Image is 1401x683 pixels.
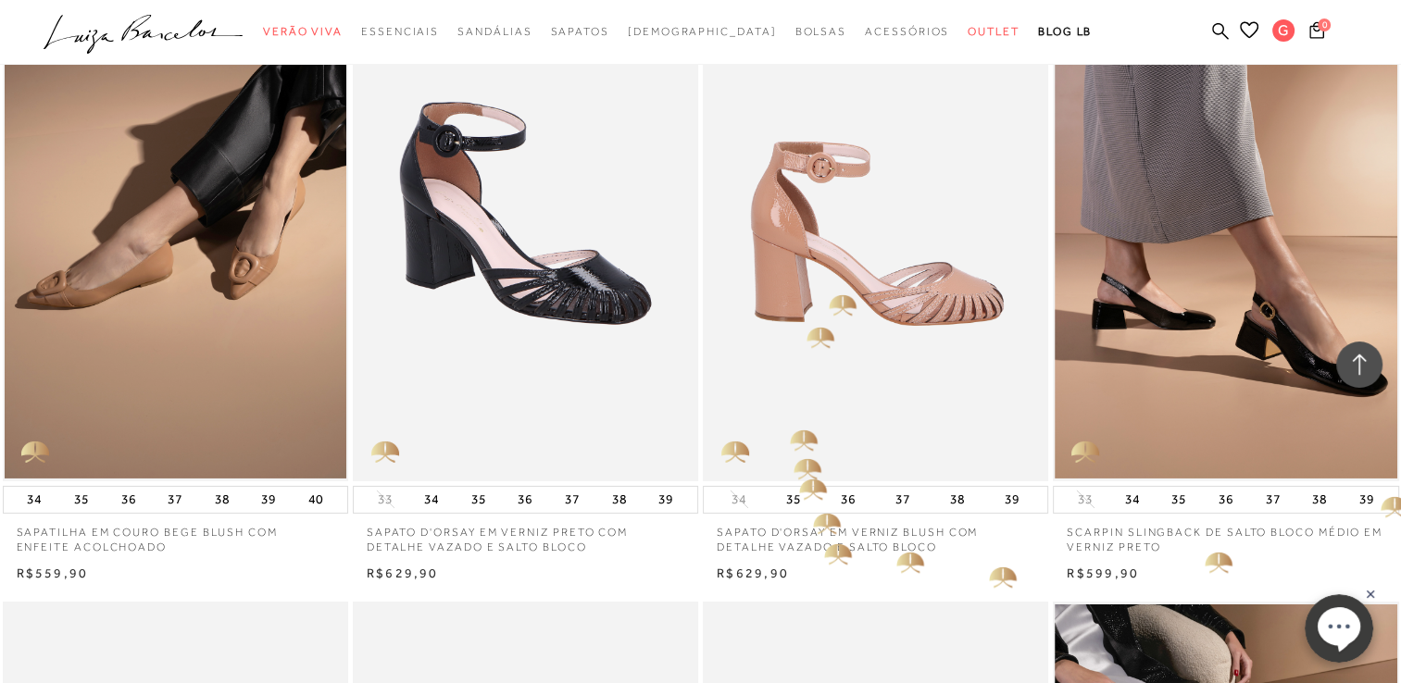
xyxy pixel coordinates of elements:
button: 38 [607,487,632,513]
button: 37 [890,487,916,513]
a: SCARPIN SLINGBACK DE SALTO BLOCO MÉDIO EM VERNIZ PRETO [1053,514,1398,556]
button: 39 [999,487,1025,513]
a: categoryNavScreenReaderText [263,15,343,49]
span: Essenciais [361,25,439,38]
button: 37 [1259,487,1285,513]
button: 33 [1072,491,1098,508]
span: 0 [1318,19,1331,31]
span: G [1272,19,1295,42]
span: BLOG LB [1038,25,1092,38]
span: R$629,90 [367,565,439,580]
button: 33 [372,491,398,508]
button: 36 [512,487,538,513]
button: 35 [466,487,492,513]
img: golden_caliandra_v6.png [1053,426,1118,481]
button: 38 [209,487,235,513]
span: [DEMOGRAPHIC_DATA] [628,25,777,38]
button: 34 [21,487,47,513]
button: 36 [115,487,141,513]
span: Acessórios [865,25,949,38]
button: 39 [1354,487,1380,513]
button: 0 [1304,20,1330,45]
a: categoryNavScreenReaderText [550,15,608,49]
span: R$629,90 [717,565,789,580]
span: Sandálias [457,25,532,38]
a: categoryNavScreenReaderText [361,15,439,49]
button: 35 [69,487,94,513]
button: 37 [162,487,188,513]
a: BLOG LB [1038,15,1092,49]
span: Verão Viva [263,25,343,38]
button: 36 [835,487,861,513]
a: SAPATO D'ORSAY EM VERNIZ PRETO COM DETALHE VAZADO E SALTO BLOCO [353,514,698,556]
button: 38 [1307,487,1332,513]
a: noSubCategoriesText [628,15,777,49]
button: 38 [944,487,970,513]
a: SAPATILHA EM COURO BEGE BLUSH COM ENFEITE ACOLCHOADO [3,514,348,556]
a: categoryNavScreenReaderText [457,15,532,49]
a: categoryNavScreenReaderText [865,15,949,49]
a: categoryNavScreenReaderText [968,15,1019,49]
button: 37 [559,487,585,513]
span: Outlet [968,25,1019,38]
button: 39 [256,487,281,513]
button: 35 [781,487,807,513]
button: 35 [1166,487,1192,513]
img: golden_caliandra_v6.png [703,426,768,481]
button: 34 [419,487,444,513]
span: Sapatos [550,25,608,38]
a: SAPATO D'ORSAY EM VERNIZ BLUSH COM DETALHE VAZADO E SALTO BLOCO [703,514,1048,556]
button: G [1264,19,1304,47]
a: categoryNavScreenReaderText [794,15,846,49]
img: golden_caliandra_v6.png [3,426,68,481]
button: 40 [303,487,329,513]
span: Bolsas [794,25,846,38]
button: 34 [1120,487,1145,513]
img: golden_caliandra_v6.png [353,426,418,481]
span: R$559,90 [17,565,89,580]
span: R$599,90 [1067,565,1139,580]
button: 34 [726,491,752,508]
button: 36 [1213,487,1239,513]
button: 39 [653,487,679,513]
